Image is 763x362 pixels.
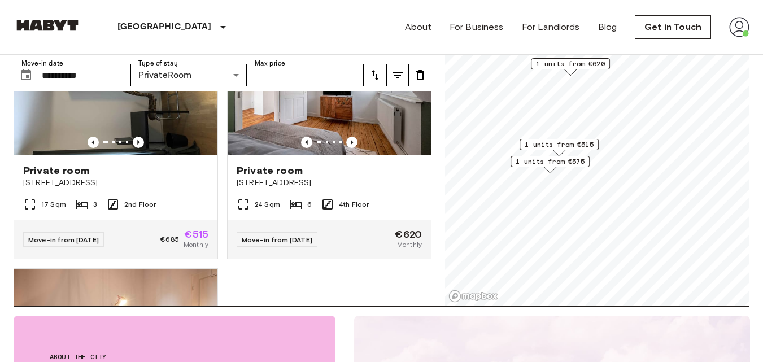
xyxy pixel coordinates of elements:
[41,199,66,210] span: 17 Sqm
[364,64,386,86] button: tune
[346,137,357,148] button: Previous image
[255,199,280,210] span: 24 Sqm
[237,177,422,189] span: [STREET_ADDRESS]
[23,164,89,177] span: Private room
[386,64,409,86] button: tune
[21,59,63,68] label: Move-in date
[536,59,605,69] span: 1 units from €620
[397,239,422,250] span: Monthly
[184,229,208,239] span: €515
[450,20,504,34] a: For Business
[729,17,749,37] img: avatar
[635,15,711,39] a: Get in Touch
[405,20,431,34] a: About
[130,64,247,86] div: PrivateRoom
[28,235,99,244] span: Move-in from [DATE]
[160,234,179,245] span: €685
[339,199,369,210] span: 4th Floor
[88,137,99,148] button: Previous image
[242,235,312,244] span: Move-in from [DATE]
[133,137,144,148] button: Previous image
[448,290,498,303] a: Mapbox logo
[117,20,212,34] p: [GEOGRAPHIC_DATA]
[522,20,580,34] a: For Landlords
[598,20,617,34] a: Blog
[511,156,590,173] div: Map marker
[301,137,312,148] button: Previous image
[50,352,299,362] span: About the city
[395,229,422,239] span: €620
[307,199,312,210] span: 6
[520,139,599,156] div: Map marker
[409,64,431,86] button: tune
[255,59,285,68] label: Max price
[14,20,81,31] img: Habyt
[15,64,37,86] button: Choose date, selected date is 20 Oct 2025
[516,156,585,167] span: 1 units from €575
[525,139,594,150] span: 1 units from €515
[93,199,97,210] span: 3
[23,177,208,189] span: [STREET_ADDRESS]
[184,239,208,250] span: Monthly
[237,164,303,177] span: Private room
[138,59,178,68] label: Type of stay
[227,19,431,259] a: Marketing picture of unit DE-09-016-001-02HFPrevious imagePrevious imagePrivate room[STREET_ADDRE...
[531,58,610,76] div: Map marker
[124,199,156,210] span: 2nd Floor
[14,19,218,259] a: Marketing picture of unit DE-09-006-002-01HFPrevious imagePrevious imagePrivate room[STREET_ADDRE...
